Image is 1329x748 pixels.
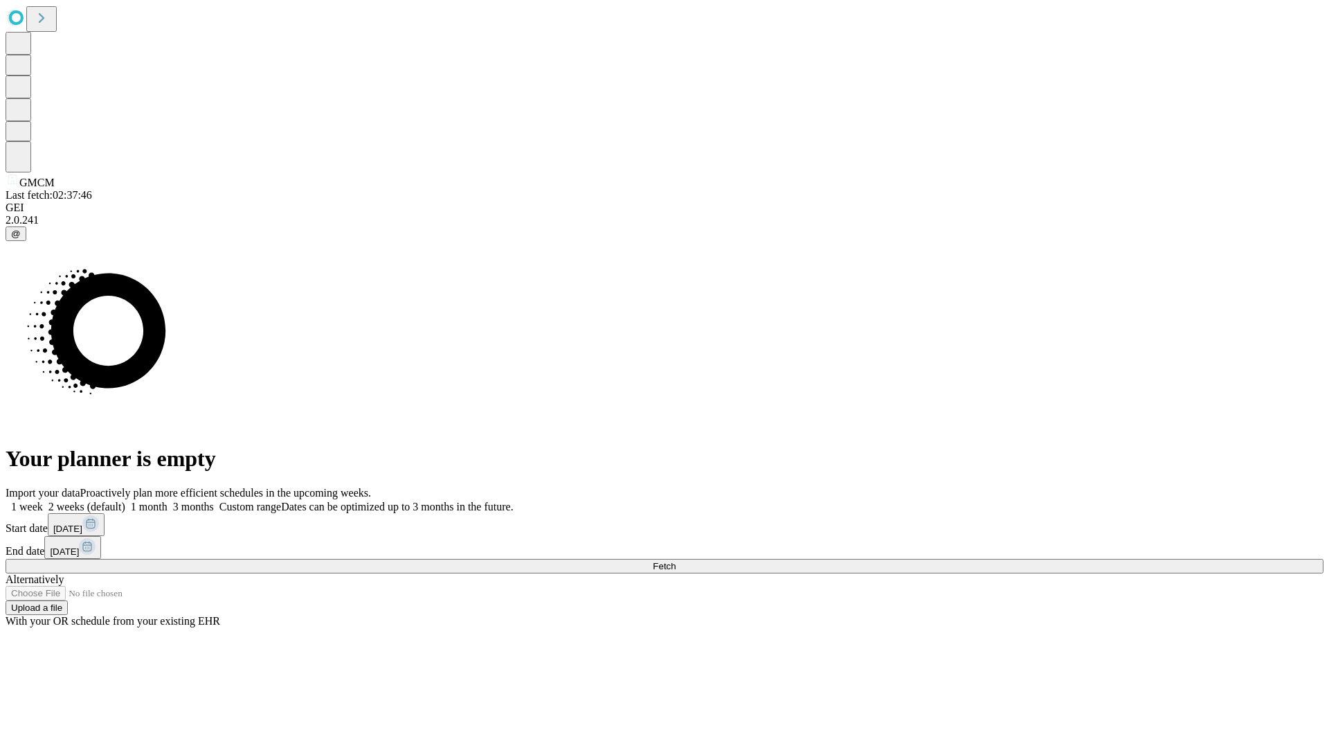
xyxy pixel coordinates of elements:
[53,524,82,534] span: [DATE]
[6,446,1323,472] h1: Your planner is empty
[173,501,214,513] span: 3 months
[11,501,43,513] span: 1 week
[131,501,168,513] span: 1 month
[6,226,26,241] button: @
[6,487,80,499] span: Import your data
[6,573,64,585] span: Alternatively
[6,513,1323,536] div: Start date
[80,487,371,499] span: Proactively plan more efficient schedules in the upcoming weeks.
[48,513,105,536] button: [DATE]
[6,202,1323,214] div: GEI
[6,536,1323,559] div: End date
[44,536,101,559] button: [DATE]
[281,501,513,513] span: Dates can be optimized up to 3 months in the future.
[6,214,1323,226] div: 2.0.241
[6,559,1323,573] button: Fetch
[50,546,79,557] span: [DATE]
[48,501,125,513] span: 2 weeks (default)
[6,615,220,627] span: With your OR schedule from your existing EHR
[219,501,281,513] span: Custom range
[6,600,68,615] button: Upload a file
[653,561,676,571] span: Fetch
[6,189,92,201] span: Last fetch: 02:37:46
[11,229,21,239] span: @
[19,177,55,188] span: GMCM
